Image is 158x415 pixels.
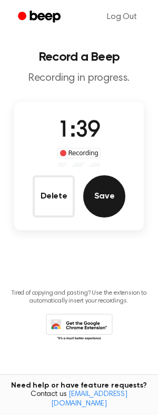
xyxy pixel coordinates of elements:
[96,4,147,30] a: Log Out
[57,148,101,158] div: Recording
[8,72,150,85] p: Recording in progress.
[83,175,125,218] button: Save Audio Record
[51,391,127,408] a: [EMAIL_ADDRESS][DOMAIN_NAME]
[6,390,152,409] span: Contact us
[11,7,70,27] a: Beep
[33,175,75,218] button: Delete Audio Record
[8,289,150,305] p: Tired of copying and pasting? Use the extension to automatically insert your recordings.
[58,120,100,142] span: 1:39
[8,51,150,63] h1: Record a Beep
